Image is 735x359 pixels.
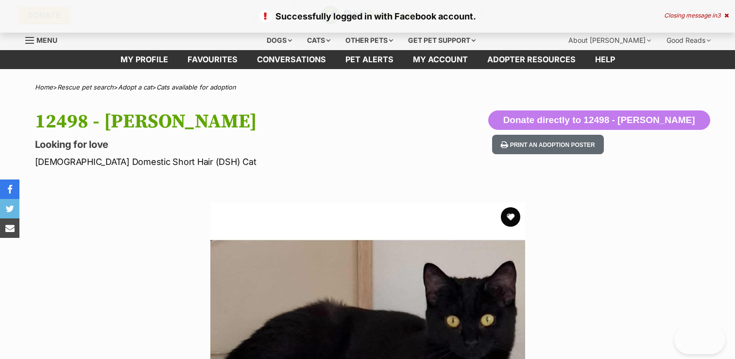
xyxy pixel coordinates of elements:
a: Favourites [178,50,247,69]
button: Donate directly to 12498 - [PERSON_NAME] [488,110,710,130]
a: Menu [25,31,64,48]
div: About [PERSON_NAME] [562,31,658,50]
span: 3 [717,12,720,19]
a: conversations [247,50,336,69]
button: Print an adoption poster [492,135,604,155]
a: My profile [111,50,178,69]
div: Get pet support [401,31,482,50]
div: Cats [300,31,337,50]
a: Rescue pet search [57,83,114,91]
a: Help [585,50,625,69]
h1: 12498 - [PERSON_NAME] [35,110,446,133]
div: Dogs [260,31,299,50]
a: My account [403,50,478,69]
a: Adopter resources [478,50,585,69]
span: Menu [36,36,57,44]
p: Looking for love [35,138,446,151]
a: Home [35,83,53,91]
div: Good Reads [660,31,718,50]
div: > > > [11,84,725,91]
div: Closing message in [664,12,729,19]
a: Cats available for adoption [156,83,236,91]
p: [DEMOGRAPHIC_DATA] Domestic Short Hair (DSH) Cat [35,155,446,168]
p: Successfully logged in with Facebook account. [10,10,725,23]
iframe: Help Scout Beacon - Open [674,325,725,354]
a: Adopt a cat [118,83,152,91]
button: favourite [501,207,520,227]
a: Pet alerts [336,50,403,69]
div: Other pets [339,31,400,50]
